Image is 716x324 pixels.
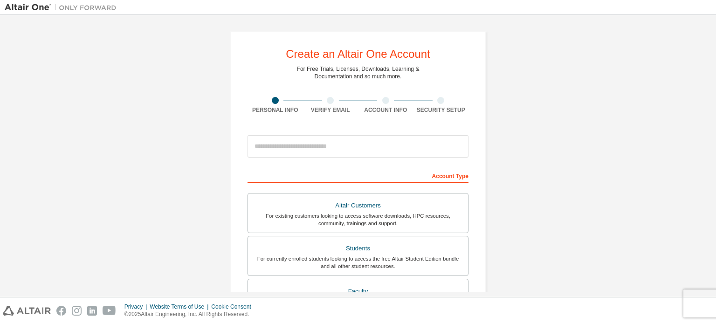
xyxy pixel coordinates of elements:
div: For Free Trials, Licenses, Downloads, Learning & Documentation and so much more. [297,65,420,80]
img: Altair One [5,3,121,12]
div: Create an Altair One Account [286,48,430,60]
div: Students [254,242,462,255]
div: For currently enrolled students looking to access the free Altair Student Edition bundle and all ... [254,255,462,270]
img: altair_logo.svg [3,306,51,316]
div: Faculty [254,285,462,298]
div: Privacy [124,303,150,310]
div: Website Terms of Use [150,303,211,310]
p: © 2025 Altair Engineering, Inc. All Rights Reserved. [124,310,257,318]
img: youtube.svg [103,306,116,316]
img: instagram.svg [72,306,82,316]
img: linkedin.svg [87,306,97,316]
div: Cookie Consent [211,303,256,310]
div: Altair Customers [254,199,462,212]
div: Personal Info [248,106,303,114]
div: Account Type [248,168,468,183]
div: Security Setup [413,106,469,114]
div: Verify Email [303,106,358,114]
div: Account Info [358,106,413,114]
div: For existing customers looking to access software downloads, HPC resources, community, trainings ... [254,212,462,227]
img: facebook.svg [56,306,66,316]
